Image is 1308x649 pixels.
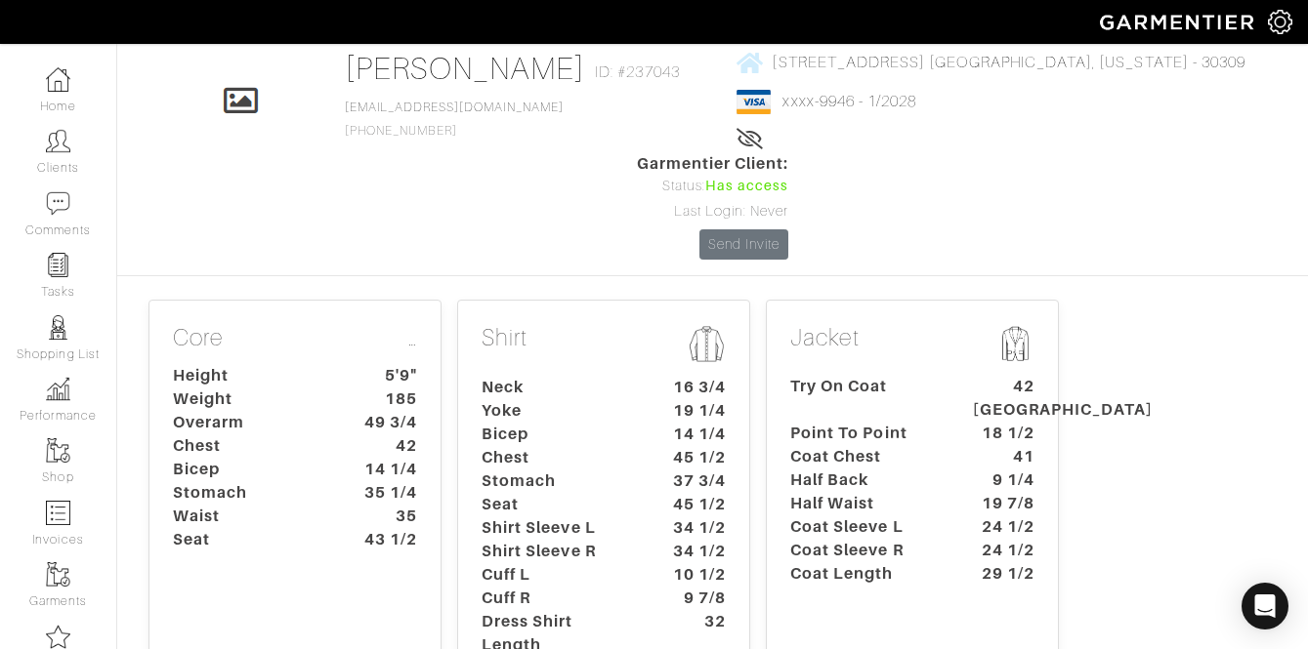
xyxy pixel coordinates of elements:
a: [STREET_ADDRESS] [GEOGRAPHIC_DATA], [US_STATE] - 30309 [737,50,1245,74]
img: garments-icon-b7da505a4dc4fd61783c78ac3ca0ef83fa9d6f193b1c9dc38574b1d14d53ca28.png [46,438,70,463]
dt: 35 1/4 [341,481,432,505]
div: Open Intercom Messenger [1242,583,1288,629]
dt: 43 1/2 [341,528,432,551]
dt: 18 1/2 [958,422,1049,445]
dt: Stomach [467,469,650,493]
dt: Coat Chest [776,445,958,468]
img: visa-934b35602734be37eb7d5d7e5dbcd2044c359bf20a24dc3361ca3fa54326a8a7.png [737,90,771,114]
a: [PERSON_NAME] [345,51,586,86]
dt: Coat Sleeve L [776,515,958,539]
dt: 16 3/4 [650,376,740,399]
dt: 24 1/2 [958,515,1049,539]
dt: 42 [GEOGRAPHIC_DATA] [958,375,1049,422]
dt: 14 1/4 [650,423,740,446]
dt: Chest [158,434,341,458]
dt: Stomach [158,481,341,505]
img: garmentier-logo-header-white-b43fb05a5012e4ada735d5af1a66efaba907eab6374d6393d1fbf88cb4ef424d.png [1090,5,1268,39]
dt: Cuff R [467,587,650,610]
a: xxxx-9946 - 1/2028 [782,93,916,110]
p: Jacket [790,324,1034,367]
dt: Weight [158,387,341,411]
dt: Yoke [467,399,650,423]
p: Core [173,324,417,356]
dt: Height [158,364,341,387]
img: stylists-icon-eb353228a002819b7ec25b43dbf5f0378dd9e0616d9560372ff212230b889e62.png [46,315,70,340]
dt: 34 1/2 [650,540,740,563]
dt: 9 1/4 [958,468,1049,492]
dt: Shirt Sleeve R [467,540,650,563]
dt: Overarm [158,411,341,434]
dt: 45 1/2 [650,446,740,469]
dt: Shirt Sleeve L [467,516,650,540]
dt: Seat [158,528,341,551]
dt: 42 [341,434,432,458]
dt: 10 1/2 [650,563,740,587]
dt: Bicep [467,423,650,446]
div: Status: [637,176,789,197]
dt: 14 1/4 [341,458,432,481]
dt: 41 [958,445,1049,468]
dt: 19 7/8 [958,492,1049,515]
img: gear-icon-white-bd11855cb880d31180b6d7d6211b90ccbf57a29d726f0c71d8c61bd08dd39cc2.png [1268,10,1292,34]
dt: Neck [467,376,650,399]
img: companies-icon-14a0f246c7e91f24465de634b560f0151b0cc5c9ce11af5fac52e6d7d6371812.png [46,625,70,649]
dt: 35 [341,505,432,528]
span: [PHONE_NUMBER] [345,101,564,138]
img: graph-8b7af3c665d003b59727f371ae50e7771705bf0c487971e6e97d053d13c5068d.png [46,377,70,401]
img: msmt-jacket-icon-80010867aa4725b62b9a09ffa5103b2b3040b5cb37876859cbf8e78a4e2258a7.png [995,324,1034,363]
dt: Bicep [158,458,341,481]
img: reminder-icon-8004d30b9f0a5d33ae49ab947aed9ed385cf756f9e5892f1edd6e32f2345188e.png [46,253,70,277]
a: … [408,324,417,352]
img: garments-icon-b7da505a4dc4fd61783c78ac3ca0ef83fa9d6f193b1c9dc38574b1d14d53ca28.png [46,562,70,587]
dt: 29 1/2 [958,562,1049,586]
dt: 49 3/4 [341,411,432,434]
span: [STREET_ADDRESS] [GEOGRAPHIC_DATA], [US_STATE] - 30309 [772,54,1245,71]
dt: Coat Sleeve R [776,539,958,562]
dt: Half Back [776,468,958,492]
dt: 34 1/2 [650,516,740,540]
dt: 19 1/4 [650,399,740,423]
img: orders-icon-0abe47150d42831381b5fb84f609e132dff9fe21cb692f30cb5eec754e2cba89.png [46,501,70,525]
dt: 45 1/2 [650,493,740,516]
dt: 37 3/4 [650,469,740,493]
img: comment-icon-a0a6a9ef722e966f86d9cbdc48e553b5cf19dbc54f86b18d962a5391bc8f6eb6.png [46,191,70,216]
div: Last Login: Never [637,201,789,223]
dt: Seat [467,493,650,516]
span: Has access [705,176,789,197]
span: ID: #237043 [595,61,680,84]
p: Shirt [482,324,726,368]
dt: Coat Length [776,562,958,586]
img: dashboard-icon-dbcd8f5a0b271acd01030246c82b418ddd0df26cd7fceb0bd07c9910d44c42f6.png [46,67,70,92]
img: msmt-shirt-icon-3af304f0b202ec9cb0a26b9503a50981a6fda5c95ab5ec1cadae0dbe11e5085a.png [687,324,726,364]
dt: 185 [341,387,432,411]
dt: 24 1/2 [958,539,1049,562]
dt: 9 7/8 [650,587,740,610]
span: Garmentier Client: [637,152,789,176]
a: Send Invite [699,229,789,260]
dt: Chest [467,446,650,469]
dt: Try On Coat [776,375,958,422]
dt: 5'9" [341,364,432,387]
a: [EMAIL_ADDRESS][DOMAIN_NAME] [345,101,564,114]
dt: Cuff L [467,563,650,587]
dt: Point To Point [776,422,958,445]
dt: Half Waist [776,492,958,515]
img: clients-icon-6bae9207a08558b7cb47a8932f037763ab4055f8c8b6bfacd5dc20c3e0201464.png [46,129,70,153]
dt: Waist [158,505,341,528]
